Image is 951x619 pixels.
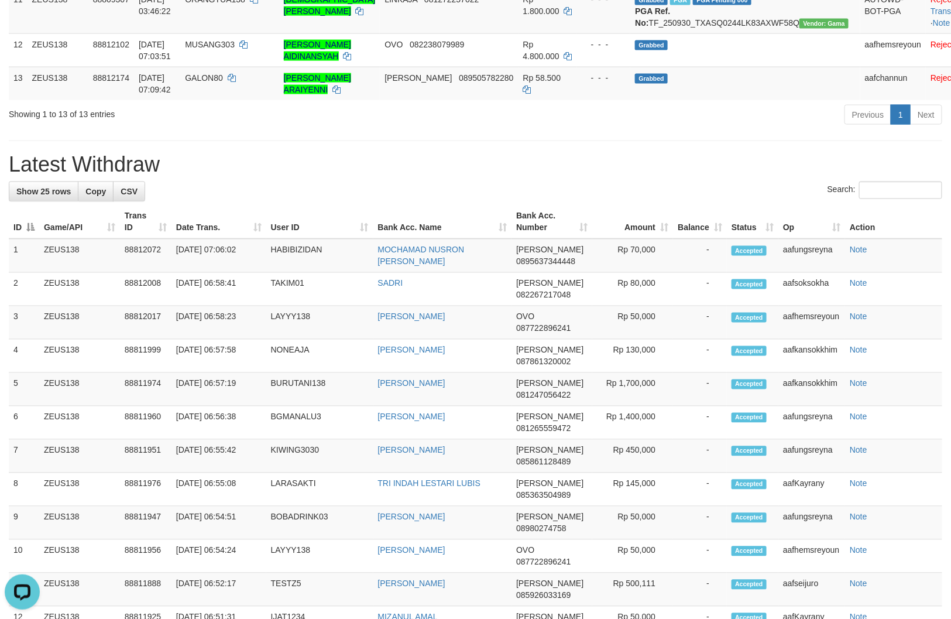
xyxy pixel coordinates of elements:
[516,279,583,288] span: [PERSON_NAME]
[592,306,673,340] td: Rp 50,000
[171,473,266,507] td: [DATE] 06:55:08
[378,346,445,355] a: [PERSON_NAME]
[120,406,171,440] td: 88811960
[9,540,39,573] td: 10
[860,67,926,100] td: aafchannun
[516,491,571,500] span: Copy 085363504989 to clipboard
[732,313,767,323] span: Accepted
[266,373,373,406] td: BURUTANI138
[171,507,266,540] td: [DATE] 06:54:51
[778,440,845,473] td: aafungsreyna
[850,579,867,589] a: Note
[378,446,445,455] a: [PERSON_NAME]
[910,105,942,125] a: Next
[384,40,403,49] span: OVO
[39,373,120,406] td: ZEUS138
[39,540,120,573] td: ZEUS138
[732,446,767,456] span: Accepted
[778,406,845,440] td: aafungsreyna
[9,273,39,306] td: 2
[850,412,867,422] a: Note
[266,540,373,573] td: LAYYY138
[266,473,373,507] td: LARASAKTI
[516,245,583,255] span: [PERSON_NAME]
[378,379,445,388] a: [PERSON_NAME]
[828,182,942,199] label: Search:
[9,440,39,473] td: 7
[778,473,845,507] td: aafKayrany
[171,440,266,473] td: [DATE] 06:55:42
[171,373,266,406] td: [DATE] 06:57:19
[39,473,120,507] td: ZEUS138
[778,239,845,273] td: aafungsreyna
[39,507,120,540] td: ZEUS138
[9,406,39,440] td: 6
[523,40,559,61] span: Rp 4.800.000
[373,206,512,239] th: Bank Acc. Name: activate to sort column ascending
[378,279,403,288] a: SADRI
[673,573,727,607] td: -
[732,546,767,556] span: Accepted
[673,206,727,239] th: Balance: activate to sort column ascending
[139,73,171,94] span: [DATE] 07:09:42
[9,340,39,373] td: 4
[732,580,767,590] span: Accepted
[592,373,673,406] td: Rp 1,700,000
[516,346,583,355] span: [PERSON_NAME]
[16,187,71,196] span: Show 25 rows
[378,546,445,555] a: [PERSON_NAME]
[516,312,534,322] span: OVO
[778,507,845,540] td: aafungsreyna
[171,306,266,340] td: [DATE] 06:58:23
[378,512,445,522] a: [PERSON_NAME]
[673,540,727,573] td: -
[673,507,727,540] td: -
[516,391,571,400] span: Copy 081247056422 to clipboard
[120,440,171,473] td: 88811951
[384,73,452,83] span: [PERSON_NAME]
[171,573,266,607] td: [DATE] 06:52:17
[93,73,129,83] span: 88812174
[891,105,911,125] a: 1
[516,379,583,388] span: [PERSON_NAME]
[850,479,867,488] a: Note
[410,40,464,49] span: Copy 082238079989 to clipboard
[516,524,567,533] span: Copy 08980274758 to clipboard
[171,406,266,440] td: [DATE] 06:56:38
[511,206,592,239] th: Bank Acc. Number: activate to sort column ascending
[266,573,373,607] td: TESTZ5
[9,33,28,67] td: 12
[673,373,727,406] td: -
[28,33,88,67] td: ZEUS138
[378,245,465,266] a: MOCHAMAD NUSRON [PERSON_NAME]
[39,273,120,306] td: ZEUS138
[516,424,571,433] span: Copy 081265559472 to clipboard
[9,373,39,406] td: 5
[121,187,138,196] span: CSV
[673,406,727,440] td: -
[9,473,39,507] td: 8
[171,340,266,373] td: [DATE] 06:57:58
[516,479,583,488] span: [PERSON_NAME]
[673,306,727,340] td: -
[592,473,673,507] td: Rp 145,000
[523,73,561,83] span: Rp 58.500
[266,306,373,340] td: LAYYY138
[266,507,373,540] td: BOBADRINK03
[732,480,767,490] span: Accepted
[592,573,673,607] td: Rp 500,111
[113,182,145,201] a: CSV
[120,340,171,373] td: 88811999
[592,406,673,440] td: Rp 1,400,000
[732,379,767,389] span: Accepted
[39,573,120,607] td: ZEUS138
[120,573,171,607] td: 88811888
[120,206,171,239] th: Trans ID: activate to sort column ascending
[120,507,171,540] td: 88811947
[582,39,626,50] div: - - -
[778,573,845,607] td: aafseijuro
[850,346,867,355] a: Note
[516,446,583,455] span: [PERSON_NAME]
[378,579,445,589] a: [PERSON_NAME]
[516,579,583,589] span: [PERSON_NAME]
